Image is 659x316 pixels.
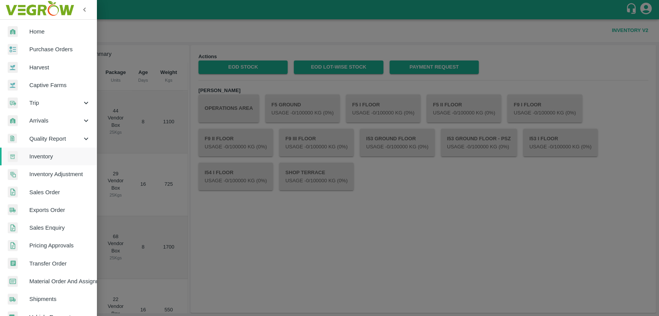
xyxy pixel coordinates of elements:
img: whTransfer [8,258,18,269]
span: Purchase Orders [29,45,90,54]
span: Captive Farms [29,81,90,89]
span: Harvest [29,63,90,72]
span: Inventory Adjustment [29,170,90,178]
img: whInventory [8,151,18,162]
img: reciept [8,44,18,55]
img: inventory [8,169,18,180]
span: Shipments [29,295,90,303]
span: Exports Order [29,206,90,214]
span: Material Order And Assignment [29,277,90,286]
img: sales [8,187,18,198]
img: harvest [8,79,18,91]
span: Inventory [29,152,90,161]
img: sales [8,222,18,234]
span: Sales Enquiry [29,224,90,232]
span: Arrivals [29,116,82,125]
span: Home [29,27,90,36]
span: Transfer Order [29,259,90,268]
span: Sales Order [29,188,90,197]
img: shipments [8,294,18,305]
img: delivery [8,97,18,109]
img: shipments [8,204,18,215]
img: sales [8,240,18,251]
img: centralMaterial [8,276,18,287]
span: Trip [29,99,82,107]
img: qualityReport [8,134,17,143]
span: Pricing Approvals [29,241,90,250]
span: Quality Report [29,134,82,143]
img: whArrival [8,115,18,126]
img: whArrival [8,26,18,37]
img: harvest [8,62,18,73]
